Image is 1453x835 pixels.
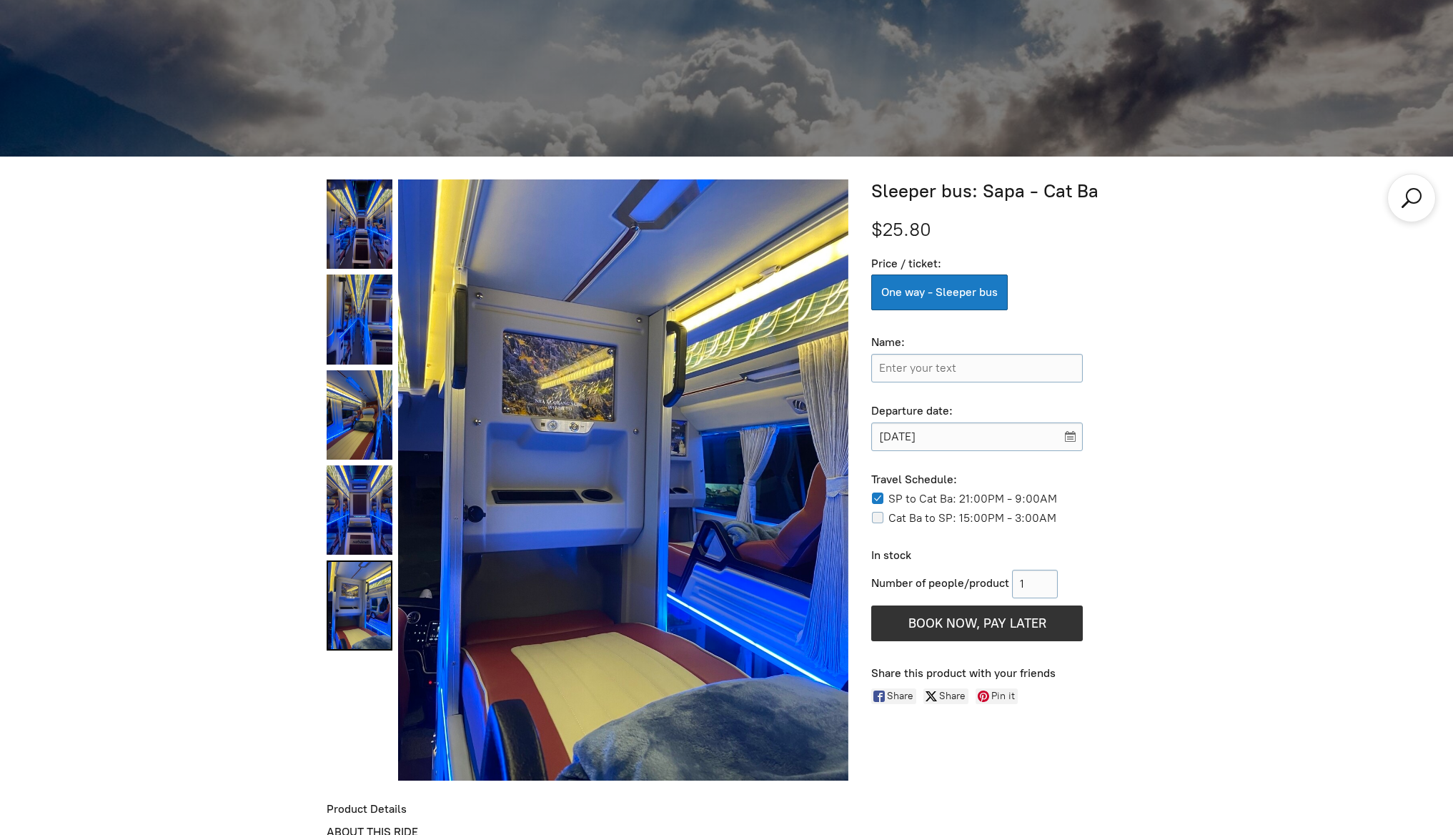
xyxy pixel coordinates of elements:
[991,688,1018,704] span: Pin it
[871,404,1083,419] div: Departure date:
[871,688,916,704] a: Share
[327,275,392,364] a: Sleeper bus: Sapa - Cat Ba 1
[871,423,1083,451] input: Please choose a date
[327,560,392,650] a: Sleeper bus: Sapa - Cat Ba 4
[327,370,392,460] a: Sleeper bus: Sapa - Cat Ba 2
[871,354,1083,382] input: Name:
[871,576,1009,590] span: Number of people/product
[1012,570,1058,598] input: 1
[939,688,968,704] span: Share
[888,492,1057,505] label: SP to Cat Ba: 21:00PM - 9:00AM
[887,688,916,704] span: Share
[871,335,1083,350] div: Name:
[871,606,1083,641] button: BOOK NOW, PAY LATER
[871,179,1126,204] h1: Sleeper bus: Sapa - Cat Ba
[871,548,911,562] span: In stock
[397,179,848,781] img: Sleeper bus: Sapa - Cat Ba
[1399,185,1424,211] a: Search products
[871,257,1083,272] div: Price / ticket:
[871,666,1126,681] div: Share this product with your friends
[888,511,1056,525] label: Cat Ba to SP: 15:00PM - 3:00AM
[327,465,392,555] a: Sleeper bus: Sapa - Cat Ba 3
[871,218,931,241] span: $25.80
[871,473,1083,488] div: Travel Schedule:
[923,688,968,704] a: Share
[327,802,849,817] div: Product Details
[976,688,1018,704] a: Pin it
[908,616,1046,631] span: BOOK NOW, PAY LATER
[327,179,392,269] a: Sleeper bus: Sapa - Cat Ba 0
